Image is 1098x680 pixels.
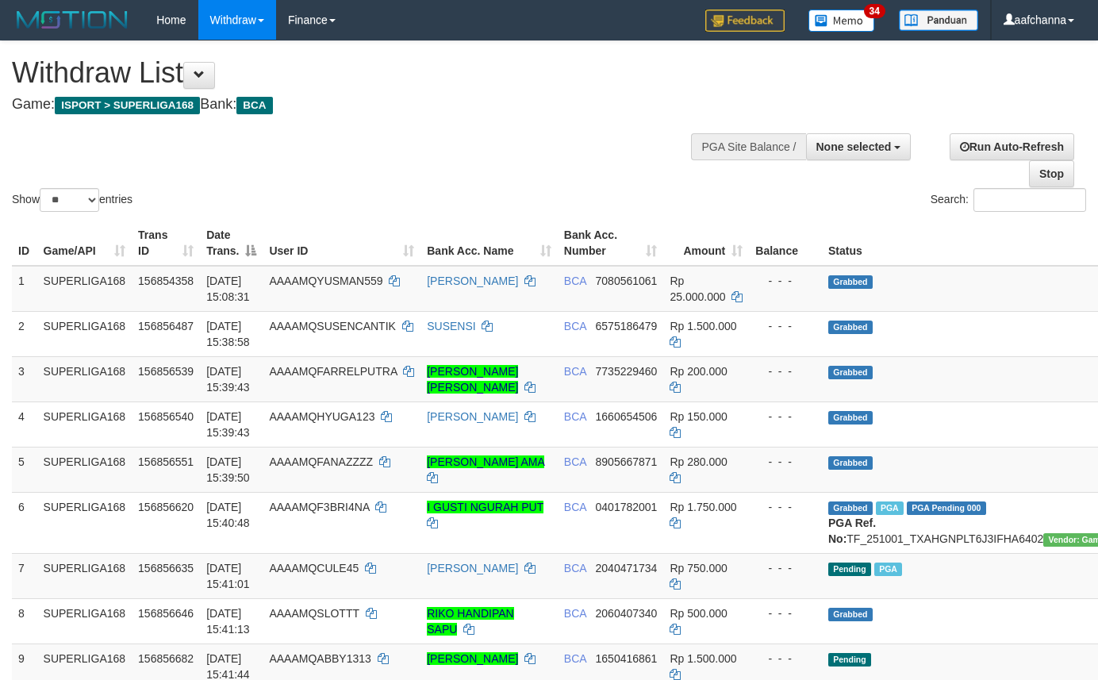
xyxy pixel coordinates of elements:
span: Rp 1.500.000 [670,320,736,332]
th: Amount: activate to sort column ascending [663,221,749,266]
input: Search: [973,188,1086,212]
a: Stop [1029,160,1074,187]
td: 3 [12,356,37,401]
div: - - - [755,499,816,515]
div: - - - [755,318,816,334]
span: Grabbed [828,411,873,425]
th: Balance [749,221,822,266]
span: 156854358 [138,275,194,287]
th: User ID: activate to sort column ascending [263,221,420,266]
td: 8 [12,598,37,644]
a: [PERSON_NAME] [427,562,518,574]
span: AAAAMQFANAZZZZ [269,455,373,468]
div: PGA Site Balance / [691,133,805,160]
span: Rp 280.000 [670,455,727,468]
span: BCA [564,275,586,287]
img: MOTION_logo.png [12,8,132,32]
span: Rp 750.000 [670,562,727,574]
a: SUSENSI [427,320,475,332]
span: Copy 2040471734 to clipboard [596,562,658,574]
span: Pending [828,653,871,667]
a: [PERSON_NAME] [427,275,518,287]
span: AAAAMQCULE45 [269,562,359,574]
span: AAAAMQHYUGA123 [269,410,374,423]
span: [DATE] 15:39:50 [206,455,250,484]
span: BCA [564,652,586,665]
span: 156856539 [138,365,194,378]
span: Marked by aafsoycanthlai [876,501,904,515]
span: AAAAMQFARRELPUTRA [269,365,397,378]
span: AAAAMQSUSENCANTIK [269,320,395,332]
td: SUPERLIGA168 [37,356,132,401]
td: SUPERLIGA168 [37,553,132,598]
th: Game/API: activate to sort column ascending [37,221,132,266]
span: Copy 7080561061 to clipboard [596,275,658,287]
a: [PERSON_NAME] [427,652,518,665]
label: Search: [931,188,1086,212]
span: AAAAMQABBY1313 [269,652,370,665]
span: Copy 7735229460 to clipboard [596,365,658,378]
a: I GUSTI NGURAH PUT [427,501,543,513]
span: BCA [564,365,586,378]
span: [DATE] 15:41:01 [206,562,250,590]
span: Copy 2060407340 to clipboard [596,607,658,620]
span: BCA [236,97,272,114]
td: 1 [12,266,37,312]
td: 5 [12,447,37,492]
td: SUPERLIGA168 [37,447,132,492]
span: BCA [564,501,586,513]
span: BCA [564,320,586,332]
td: SUPERLIGA168 [37,266,132,312]
a: RIKO HANDIPAN SAPU [427,607,513,636]
span: [DATE] 15:40:48 [206,501,250,529]
td: SUPERLIGA168 [37,492,132,553]
span: Copy 0401782001 to clipboard [596,501,658,513]
select: Showentries [40,188,99,212]
span: None selected [816,140,892,153]
span: Copy 1660654506 to clipboard [596,410,658,423]
button: None selected [806,133,912,160]
span: Copy 1650416861 to clipboard [596,652,658,665]
h4: Game: Bank: [12,97,716,113]
img: Button%20Memo.svg [808,10,875,32]
th: Bank Acc. Name: activate to sort column ascending [420,221,558,266]
div: - - - [755,454,816,470]
td: 7 [12,553,37,598]
div: - - - [755,651,816,667]
b: PGA Ref. No: [828,517,876,545]
span: [DATE] 15:08:31 [206,275,250,303]
span: Rp 1.500.000 [670,652,736,665]
span: BCA [564,607,586,620]
img: panduan.png [899,10,978,31]
h1: Withdraw List [12,57,716,89]
span: BCA [564,455,586,468]
span: Rp 150.000 [670,410,727,423]
span: [DATE] 15:38:58 [206,320,250,348]
span: 156856620 [138,501,194,513]
th: ID [12,221,37,266]
a: [PERSON_NAME] AMA [427,455,544,468]
span: AAAAMQSLOTTT [269,607,359,620]
span: Grabbed [828,608,873,621]
span: 156856635 [138,562,194,574]
span: Copy 6575186479 to clipboard [596,320,658,332]
span: Grabbed [828,321,873,334]
span: [DATE] 15:39:43 [206,410,250,439]
td: SUPERLIGA168 [37,311,132,356]
span: 156856551 [138,455,194,468]
span: Rp 1.750.000 [670,501,736,513]
img: Feedback.jpg [705,10,785,32]
td: SUPERLIGA168 [37,598,132,644]
span: 156856540 [138,410,194,423]
th: Trans ID: activate to sort column ascending [132,221,200,266]
span: ISPORT > SUPERLIGA168 [55,97,200,114]
span: 34 [864,4,885,18]
a: [PERSON_NAME] [PERSON_NAME] [427,365,518,394]
span: AAAAMQF3BRI4NA [269,501,369,513]
span: 156856646 [138,607,194,620]
div: - - - [755,363,816,379]
div: - - - [755,605,816,621]
span: Rp 500.000 [670,607,727,620]
div: - - - [755,409,816,425]
span: AAAAMQYUSMAN559 [269,275,382,287]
